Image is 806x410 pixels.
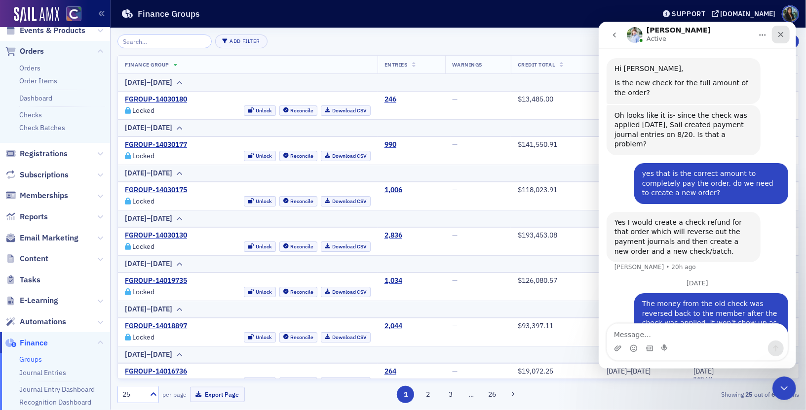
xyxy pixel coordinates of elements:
span: Events & Products [20,25,85,36]
a: Download CSV [321,241,371,252]
button: [DOMAIN_NAME] [712,10,779,17]
a: Download CSV [321,151,371,161]
span: $93,397.11 [518,321,553,330]
div: Locked [133,244,155,249]
div: [DATE]–[DATE] [125,123,172,133]
span: E-Learning [20,295,58,306]
span: Credit Total [518,61,555,68]
a: FGROUP-14030177 [125,140,187,149]
a: Automations [5,316,66,327]
span: Warnings [452,61,482,68]
div: [DATE]–[DATE] [125,77,172,88]
a: 246 [384,95,396,104]
a: Download CSV [321,287,371,297]
span: Finance [20,338,48,348]
span: $19,072.25 [518,367,553,376]
a: 1,006 [384,186,402,195]
a: FGROUP-14030180 [125,95,187,104]
a: 990 [384,140,396,149]
h1: Finance Groups [138,8,200,20]
a: FGROUP-14019735 [125,276,187,285]
div: [DATE]–[DATE] [125,304,172,314]
strong: 642 [770,390,784,399]
a: Content [5,253,48,264]
button: Reconcile [279,377,318,388]
a: Check Batches [19,123,65,132]
a: Orders [5,46,44,57]
span: Subscriptions [20,170,69,180]
span: Entries [384,61,408,68]
div: [DATE]–[DATE] [607,367,680,376]
button: Unlock [244,105,276,116]
time: 7:59 AM [693,375,713,382]
a: Download CSV [321,377,371,388]
div: Locked [133,108,155,113]
iframe: To enrich screen reader interactions, please activate Accessibility in Grammarly extension settings [599,22,796,369]
input: Search… [117,34,212,48]
a: Recognition Dashboard [19,398,91,407]
div: Locked [133,289,155,295]
button: Unlock [244,151,276,161]
a: FGROUP-14016736 [125,367,187,376]
a: Reports [5,211,48,222]
div: 25 [122,389,144,400]
div: Showing out of items [579,390,799,399]
button: Reconcile [279,105,318,116]
span: Reports [20,211,48,222]
div: [DATE]–[DATE] [125,168,172,178]
div: [DATE]–[DATE] [125,259,172,269]
span: Orders [20,46,44,57]
span: $13,485.00 [518,95,553,103]
span: — [452,95,458,103]
button: Export Page [190,387,245,402]
div: [DOMAIN_NAME] [721,9,776,18]
div: [DATE]–[DATE] [125,349,172,360]
a: SailAMX [14,7,59,23]
a: E-Learning [5,295,58,306]
a: Groups [19,355,42,364]
div: Locked [133,335,155,340]
div: 2,044 [384,322,402,331]
span: — [452,276,458,285]
button: Reconcile [279,196,318,206]
button: Reconcile [279,241,318,252]
button: 3 [442,386,459,403]
span: [DATE] [693,367,714,376]
span: Registrations [20,148,68,159]
button: Unlock [244,196,276,206]
button: 26 [483,386,500,403]
button: Add Filter [215,34,268,48]
div: [DATE]–[DATE] [125,213,172,224]
span: $126,080.57 [518,276,557,285]
button: Reconcile [279,151,318,161]
a: 2,836 [384,231,402,240]
div: Locked [133,199,155,204]
iframe: Intercom live chat [772,376,796,400]
a: Download CSV [321,196,371,206]
label: per page [162,390,187,399]
a: 264 [384,367,396,376]
span: Tasks [20,274,40,285]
